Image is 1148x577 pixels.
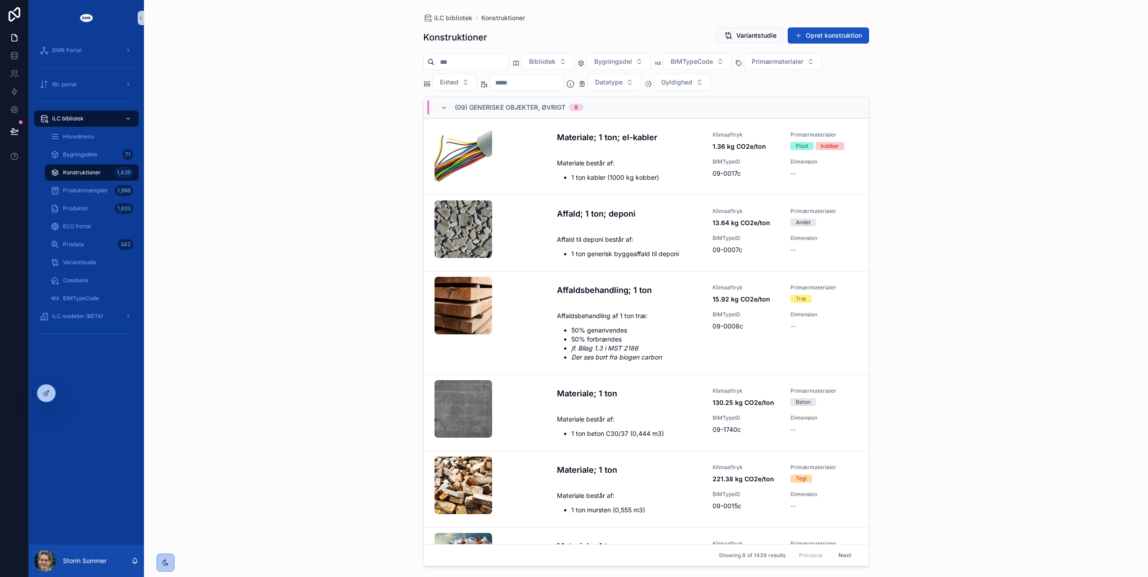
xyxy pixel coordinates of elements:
[79,11,94,25] img: App logo
[571,429,702,438] li: 1 ton beton C30/37 (0,444 m3)
[713,425,780,434] span: 09-1740c
[63,241,84,248] span: Prisdata
[790,169,796,178] span: --
[713,475,774,483] strong: 221.38 kg CO2e/ton
[52,81,76,88] span: iBL portal
[34,76,139,93] a: iBL portal
[45,182,139,199] a: Produktmængder1,988
[713,491,780,498] span: BIMTypeID
[736,31,776,40] span: Variantstudie
[796,475,807,483] div: Tegl
[122,149,133,160] div: 71
[118,239,133,250] div: 342
[713,158,780,165] span: BIMTypeID
[529,57,556,66] span: Bibliotek
[63,259,96,266] span: Variantstudie
[790,311,857,318] span: Dimension
[63,556,107,565] p: Storm Sommer
[796,295,806,303] div: Træ
[594,57,632,66] span: Bygningsdel
[661,78,692,87] span: Gyldighed
[571,335,702,344] li: 50% forbrændes
[713,295,770,303] strong: 15.92 kg CO2e/ton
[424,451,869,527] a: Materiale; 1 tonKlimaaftryk221.38 kg CO2e/tonPrimærmaterialerTeglMateriale består af:1 ton murste...
[790,208,857,215] span: Primærmaterialer
[34,111,139,127] a: iLC bibliotek
[571,173,702,182] li: 1 ton kabler (1000 kg kobber)
[557,491,702,500] p: Materiale består af:
[52,47,81,54] span: DMR Portal
[63,133,94,140] span: Hovedmenu
[557,387,702,399] h4: Materiale; 1 ton
[790,540,857,547] span: Primærmaterialer
[587,53,650,70] button: Select Button
[790,322,796,331] span: --
[713,245,780,254] span: 09-0007c
[29,36,144,352] div: scrollable content
[571,344,638,352] em: jf. Bilag 1.3 i MST 2186
[719,552,785,559] span: Showing 8 of 1439 results
[521,53,574,70] button: Select Button
[716,27,784,44] button: Variantstudie
[571,506,702,515] li: 1 ton mursten (0,555 m3)
[34,42,139,58] a: DMR Portal
[713,540,780,547] span: Klimaaftryk
[752,57,803,66] span: Primærmaterialer
[713,142,766,150] strong: 1.36 kg CO2e/ton
[63,187,108,194] span: Produktmængder
[557,464,702,476] h4: Materiale; 1 ton
[45,236,139,253] a: Prisdata342
[713,169,780,178] span: 09-0017c
[713,131,780,138] span: Klimaaftryk
[788,27,869,44] a: Opret konstruktion
[557,311,702,320] p: Affaldsbehandling af 1 ton træ:
[557,235,702,244] p: Affald til deponi består af:
[435,200,492,258] div: tagplader-af-asbest-og-eternit-knuste-1.jpg
[821,142,839,150] div: kobber
[63,223,91,230] span: ECO Portal
[557,540,702,552] h4: Materiale; 1 ton
[790,284,857,291] span: Primærmaterialer
[790,235,857,242] span: Dimension
[45,146,139,163] a: Bygningsdele71
[424,374,869,451] a: Materiale; 1 tonKlimaaftryk130.25 kg CO2e/tonPrimærmaterialerBetonMateriale består af:1 ton beton...
[63,169,101,176] span: Konstruktioner
[45,290,139,306] a: BIMTypeCode
[63,277,89,284] span: Casebank
[796,142,808,150] div: Plast
[713,464,780,471] span: Klimaaftryk
[713,414,780,422] span: BIMTypeID
[713,208,780,215] span: Klimaaftryk
[790,245,796,254] span: --
[571,353,662,361] em: Der ses bort fra biogen carbon
[34,308,139,324] a: iLC modeller (BETA)
[832,548,857,562] button: Next
[790,491,857,498] span: Dimension
[52,115,84,122] span: iLC bibliotek
[455,103,565,112] span: (09) Generiske objekter, øvrigt
[114,167,133,178] div: 1,439
[587,74,641,91] button: Select Button
[63,151,97,158] span: Bygningsdele
[481,13,525,22] a: Konstruktioner
[45,218,139,235] a: ECO Portal
[571,249,702,258] li: 1 ton generisk byggeaffald til deponi
[115,203,133,214] div: 1,633
[796,398,811,406] div: Beton
[713,311,780,318] span: BIMTypeID
[432,74,477,91] button: Select Button
[744,53,822,70] button: Select Button
[115,185,133,196] div: 1,988
[671,57,713,66] span: BIMTypeCode
[45,200,139,217] a: Produkter1,633
[424,195,869,271] a: Affald; 1 ton; deponiKlimaaftryk13.64 kg CO2e/tonPrimærmaterialerAndetAffald til deponi består af...
[557,414,702,424] p: Materiale består af:
[790,158,857,165] span: Dimension
[423,31,487,44] h1: Konstruktioner
[654,74,711,91] button: Select Button
[45,164,139,181] a: Konstruktioner1,439
[713,399,774,406] strong: 130.25 kg CO2e/ton
[45,272,139,288] a: Casebank
[790,387,857,395] span: Primærmaterialer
